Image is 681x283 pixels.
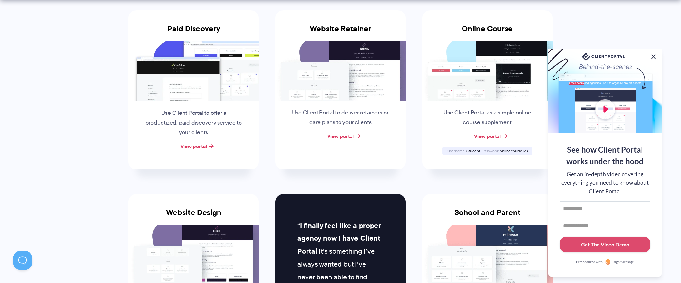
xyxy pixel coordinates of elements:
[560,170,650,196] div: Get an in-depth video covering everything you need to know about Client Portal
[500,148,528,154] span: onlinecourse123
[474,132,501,140] a: View portal
[297,220,381,257] strong: I finally feel like a proper agency now I have Client Portal.
[560,259,650,265] a: Personalized withRightMessage
[576,259,603,265] span: Personalized with
[466,148,480,154] span: Student
[613,259,634,265] span: RightMessage
[605,259,611,265] img: Personalized with RightMessage
[422,24,553,41] h3: Online Course
[180,142,207,150] a: View portal
[482,148,499,154] span: Password
[581,241,629,248] div: Get The Video Demo
[291,108,390,127] p: Use Client Portal to deliver retainers or care plans to your clients
[144,108,243,137] p: Use Client Portal to offer a productized, paid discovery service to your clients
[128,24,259,41] h3: Paid Discovery
[447,148,465,154] span: Username
[128,208,259,225] h3: Website Design
[560,237,650,253] button: Get The Video Demo
[422,208,553,225] h3: School and Parent
[560,144,650,167] div: See how Client Portal works under the hood
[438,108,537,127] p: Use Client Portal as a simple online course supplement
[327,132,354,140] a: View portal
[13,251,32,270] iframe: Toggle Customer Support
[275,24,406,41] h3: Website Retainer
